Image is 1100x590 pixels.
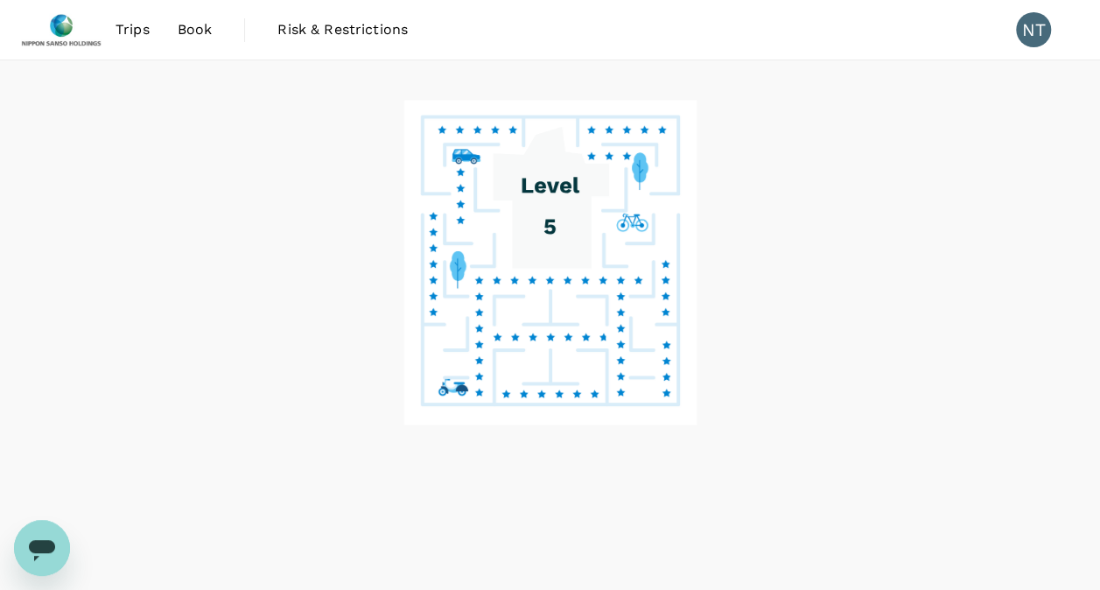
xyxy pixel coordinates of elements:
[1016,12,1051,47] div: NT
[14,520,70,576] iframe: Button to launch messaging window
[178,19,213,40] span: Book
[116,19,150,40] span: Trips
[277,19,408,40] span: Risk & Restrictions
[21,11,102,49] img: Nippon Sanso Holdings Singapore Pte Ltd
